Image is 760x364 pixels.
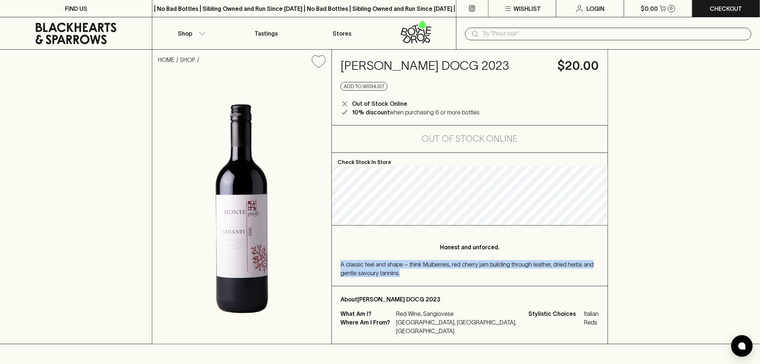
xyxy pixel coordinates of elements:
img: 25036.png [152,74,332,344]
a: SHOP [180,56,195,63]
b: 10% discount [352,109,390,115]
p: when purchasing 6 or more bottles [352,108,479,117]
p: Honest and unforced. [355,243,585,251]
a: Stores [304,17,380,49]
span: A classic feel and shape – think Mulberries, red cherry jam building through leather, dried herbs... [340,261,594,276]
span: Italian Reds [584,309,599,327]
button: Add to wishlist [340,82,388,91]
p: [GEOGRAPHIC_DATA], [GEOGRAPHIC_DATA], [GEOGRAPHIC_DATA] [396,318,520,335]
p: 0 [670,6,673,10]
p: Red Wine, Sangiovese [396,309,520,318]
h4: $20.00 [558,58,599,73]
a: Tastings [228,17,304,49]
p: Where Am I From? [340,318,394,335]
button: Add to wishlist [309,53,329,71]
a: HOME [158,56,175,63]
p: Check Stock In Store [332,153,608,167]
span: Stylistic Choices [529,309,583,327]
h4: [PERSON_NAME] DOCG 2023 [340,58,549,73]
h5: Out of Stock Online [422,133,518,145]
p: Login [587,4,605,13]
p: About [PERSON_NAME] DOCG 2023 [340,295,599,304]
img: bubble-icon [738,342,746,350]
p: $0.00 [641,4,658,13]
p: Shop [178,29,192,38]
p: Stores [333,29,352,38]
input: Try "Pinot noir" [482,28,746,40]
p: Out of Stock Online [352,99,407,108]
p: Tastings [255,29,278,38]
p: Checkout [710,4,742,13]
button: Shop [152,17,228,49]
p: Wishlist [514,4,541,13]
p: FIND US [65,4,87,13]
p: What Am I? [340,309,394,318]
